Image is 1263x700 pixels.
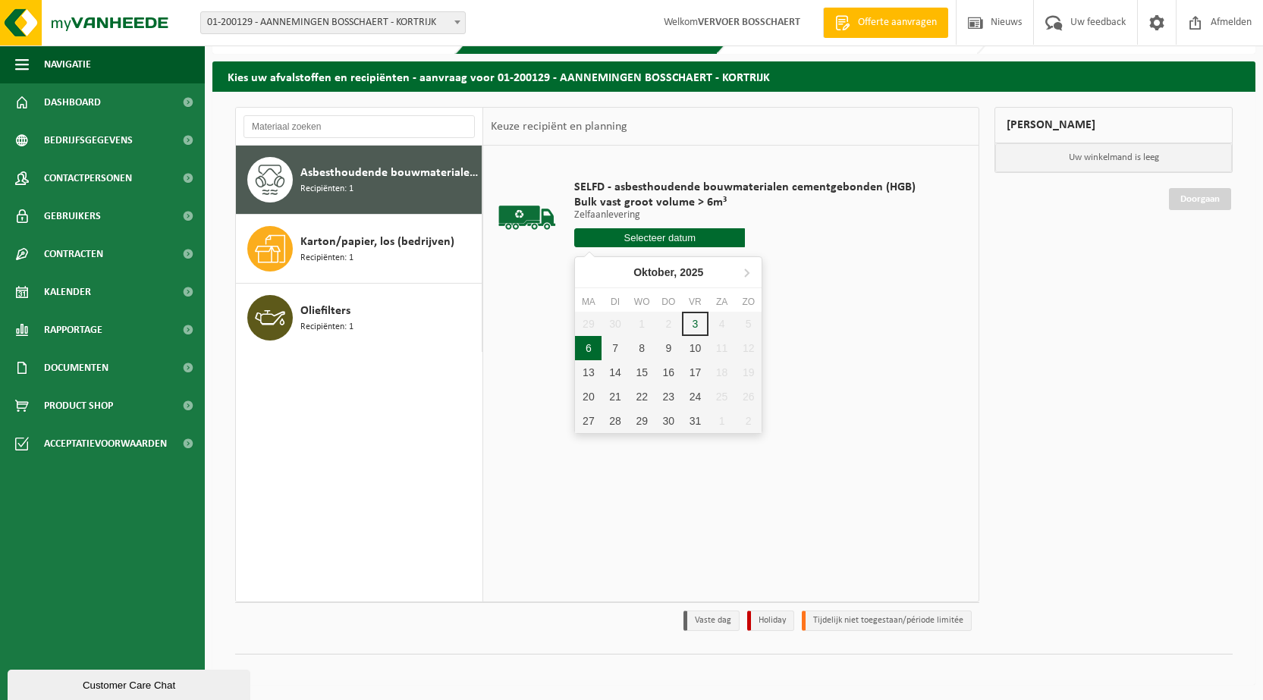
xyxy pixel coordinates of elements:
[575,360,602,385] div: 13
[212,61,1255,91] h2: Kies uw afvalstoffen en recipiënten - aanvraag voor 01-200129 - AANNEMINGEN BOSSCHAERT - KORTRIJK
[682,336,708,360] div: 10
[201,12,465,33] span: 01-200129 - AANNEMINGEN BOSSCHAERT - KORTRIJK
[682,409,708,433] div: 31
[655,409,682,433] div: 30
[995,143,1232,172] p: Uw winkelmand is leeg
[602,409,628,433] div: 28
[682,385,708,409] div: 24
[629,294,655,309] div: wo
[802,611,972,631] li: Tijdelijk niet toegestaan/période limitée
[655,385,682,409] div: 23
[574,228,745,247] input: Selecteer datum
[236,215,482,284] button: Karton/papier, los (bedrijven) Recipiënten: 1
[44,46,91,83] span: Navigatie
[655,336,682,360] div: 9
[747,611,794,631] li: Holiday
[629,360,655,385] div: 15
[300,320,353,334] span: Recipiënten: 1
[708,294,735,309] div: za
[300,302,350,320] span: Oliefilters
[44,311,102,349] span: Rapportage
[629,409,655,433] div: 29
[483,108,635,146] div: Keuze recipiënt en planning
[236,284,482,352] button: Oliefilters Recipiënten: 1
[655,294,682,309] div: do
[682,360,708,385] div: 17
[236,146,482,215] button: Asbesthoudende bouwmaterialen cementgebonden (hechtgebonden) Recipiënten: 1
[44,83,101,121] span: Dashboard
[680,267,703,278] i: 2025
[44,349,108,387] span: Documenten
[602,360,628,385] div: 14
[574,195,916,210] span: Bulk vast groot volume > 6m³
[575,294,602,309] div: ma
[44,425,167,463] span: Acceptatievoorwaarden
[698,17,800,28] strong: VERVOER BOSSCHAERT
[8,667,253,700] iframe: chat widget
[44,235,103,273] span: Contracten
[682,294,708,309] div: vr
[994,107,1233,143] div: [PERSON_NAME]
[44,387,113,425] span: Product Shop
[300,251,353,265] span: Recipiënten: 1
[629,385,655,409] div: 22
[200,11,466,34] span: 01-200129 - AANNEMINGEN BOSSCHAERT - KORTRIJK
[683,611,740,631] li: Vaste dag
[602,385,628,409] div: 21
[575,409,602,433] div: 27
[300,182,353,196] span: Recipiënten: 1
[575,385,602,409] div: 20
[627,260,709,284] div: Oktober,
[602,336,628,360] div: 7
[735,294,762,309] div: zo
[602,294,628,309] div: di
[682,312,708,336] div: 3
[300,233,454,251] span: Karton/papier, los (bedrijven)
[655,360,682,385] div: 16
[629,336,655,360] div: 8
[574,210,916,221] p: Zelfaanlevering
[44,159,132,197] span: Contactpersonen
[1169,188,1231,210] a: Doorgaan
[574,180,916,195] span: SELFD - asbesthoudende bouwmaterialen cementgebonden (HGB)
[44,121,133,159] span: Bedrijfsgegevens
[300,164,478,182] span: Asbesthoudende bouwmaterialen cementgebonden (hechtgebonden)
[823,8,948,38] a: Offerte aanvragen
[854,15,941,30] span: Offerte aanvragen
[44,273,91,311] span: Kalender
[243,115,475,138] input: Materiaal zoeken
[575,336,602,360] div: 6
[44,197,101,235] span: Gebruikers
